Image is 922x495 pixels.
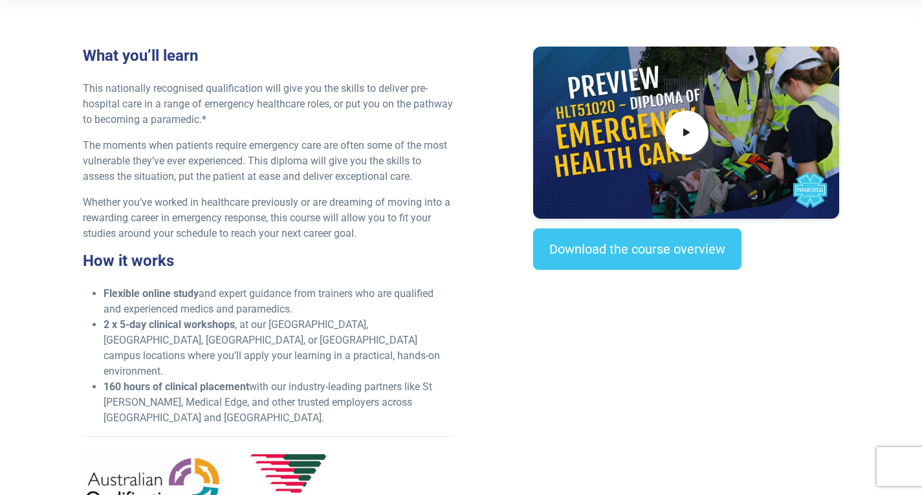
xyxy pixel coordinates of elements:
strong: Flexible online study [104,287,199,300]
a: Download the course overview [533,228,741,270]
p: Whether you’ve worked in healthcare previously or are dreaming of moving into a rewarding career ... [83,195,454,241]
strong: 2 x 5-day clinical workshops [104,318,235,331]
iframe: EmbedSocial Universal Widget [533,296,839,363]
h3: What you’ll learn [83,47,454,65]
p: This nationally recognised qualification will give you the skills to deliver pre-hospital care in... [83,81,454,127]
h3: How it works [83,252,454,270]
strong: 160 hours of clinical placement [104,380,249,393]
li: and expert guidance from trainers who are qualified and experienced medics and paramedics. [104,286,454,317]
li: , at our [GEOGRAPHIC_DATA], [GEOGRAPHIC_DATA], [GEOGRAPHIC_DATA], or [GEOGRAPHIC_DATA] campus loc... [104,317,454,379]
p: The moments when patients require emergency care are often some of the most vulnerable they’ve ev... [83,138,454,184]
li: with our industry-leading partners like St [PERSON_NAME], Medical Edge, and other trusted employe... [104,379,454,426]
